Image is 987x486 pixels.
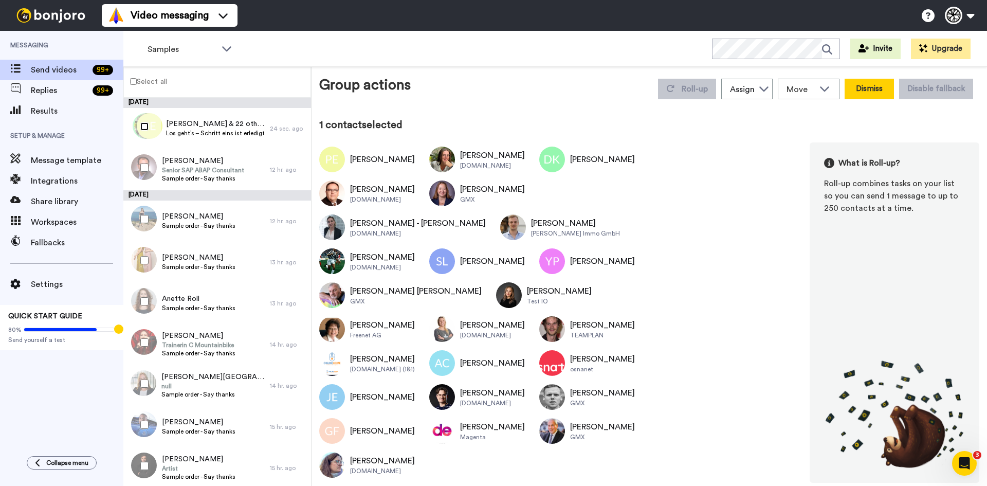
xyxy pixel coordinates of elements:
div: GMX [460,195,525,204]
span: Los geht’s – Schritt eins ist erledigt! 🔥 [166,129,265,137]
img: Image of Dieter Klein [539,147,565,172]
span: Send yourself a test [8,336,115,344]
div: 13 hr. ago [270,258,306,266]
img: Image of Marcus Deuschle [539,418,565,444]
img: Image of Florian Kerscher [500,214,526,240]
div: [PERSON_NAME] [570,421,635,433]
img: Image of Martina Dürbusch [319,452,345,478]
button: Invite [850,39,901,59]
img: Image of Alexander Martin [539,316,565,342]
span: 80% [8,326,22,334]
div: 12 hr. ago [270,166,306,174]
img: Image of Patrick Runge [539,384,565,410]
span: Settings [31,278,123,291]
img: Image of Heike Schawe [539,350,565,376]
span: Sample order - Say thanks [162,263,235,271]
span: null [161,382,265,390]
span: Sample order - Say thanks [162,427,235,436]
img: joro-roll.png [824,360,965,469]
div: [DOMAIN_NAME] [460,399,525,407]
div: [PERSON_NAME] [350,353,415,365]
div: Assign [730,83,755,96]
div: [DOMAIN_NAME] (1&1) [350,365,415,373]
button: Roll-up [658,79,716,99]
div: Magenta [460,433,525,441]
span: What is Roll-up? [838,157,900,169]
button: Upgrade [911,39,971,59]
span: Samples [148,43,216,56]
span: Integrations [31,175,123,187]
span: Senior SAP ABAP Consultant [162,166,244,174]
div: [PERSON_NAME] [350,251,415,263]
div: [DOMAIN_NAME] [350,195,415,204]
div: [DOMAIN_NAME] [350,229,486,238]
img: Image of Henrike Gloge [429,316,455,342]
div: Tooltip anchor [114,325,123,334]
span: [PERSON_NAME][GEOGRAPHIC_DATA] [161,372,265,382]
div: 1 contact selected [319,118,979,132]
button: Dismiss [845,79,894,99]
span: [PERSON_NAME] [162,253,235,263]
div: [PERSON_NAME] [570,353,635,365]
div: osnanet [570,365,635,373]
div: GMX [570,433,635,441]
div: [PERSON_NAME] [570,255,635,267]
div: [PERSON_NAME] Immo GmbH [531,229,620,238]
div: [PERSON_NAME] [460,387,525,399]
div: 13 hr. ago [270,299,306,308]
span: Collapse menu [46,459,88,467]
div: [DOMAIN_NAME] [460,331,525,339]
div: 15 hr. ago [270,464,306,472]
div: [PERSON_NAME] [350,183,415,195]
img: Image of Melanie Reckziegel [429,418,455,444]
div: [PERSON_NAME] [531,217,620,229]
img: Image of Kai Rumpf [319,181,345,206]
div: [PERSON_NAME] [570,387,635,399]
div: [DOMAIN_NAME] [460,161,525,170]
img: Image of Thomas Hill [319,282,345,308]
img: Image of Anton Chashchevoy [429,350,455,376]
div: [PERSON_NAME] [460,183,525,195]
span: Sample order - Say thanks [162,304,235,312]
span: Message template [31,154,123,167]
div: Test IO [527,297,592,305]
img: Image of Nicole Karavokyri - Werdich [319,214,345,240]
div: [DATE] [123,190,311,201]
div: [DOMAIN_NAME] [350,467,415,475]
span: QUICK START GUIDE [8,313,82,320]
div: TEAMPLAN [570,331,635,339]
div: 24 sec. ago [270,124,306,133]
div: GMX [350,297,482,305]
div: [DOMAIN_NAME] [350,263,415,272]
img: bj-logo-header-white.svg [12,8,89,23]
span: Move [787,83,814,96]
img: Image of Susann Löwe [429,248,455,274]
div: [PERSON_NAME] [460,319,525,331]
button: Disable fallback [899,79,973,99]
div: [PERSON_NAME] [350,391,415,403]
div: 14 hr. ago [270,382,306,390]
span: Sample order - Say thanks [161,390,265,399]
span: Trainerin C Mountainbike [162,341,235,349]
span: Workspaces [31,216,123,228]
div: [PERSON_NAME] [460,357,525,369]
div: 99 + [93,85,113,96]
span: Roll-up [682,85,708,93]
div: 15 hr. ago [270,423,306,431]
img: Image of Gabriela Fraund [319,418,345,444]
img: Image of Evgeniya Graich [496,282,522,308]
div: [PERSON_NAME] [460,255,525,267]
img: Image of Jürgen Keuter [319,248,345,274]
span: 3 [973,451,981,459]
span: Video messaging [131,8,209,23]
span: Share library [31,195,123,208]
span: Sample order - Say thanks [162,222,235,230]
div: [DATE] [123,98,311,108]
span: [PERSON_NAME] [162,454,235,464]
div: 12 hr. ago [270,217,306,225]
div: [PERSON_NAME] - [PERSON_NAME] [350,217,486,229]
div: [PERSON_NAME] [350,455,415,467]
div: [PERSON_NAME] [350,319,415,331]
div: [PERSON_NAME] [527,285,592,297]
div: 99 + [93,65,113,75]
